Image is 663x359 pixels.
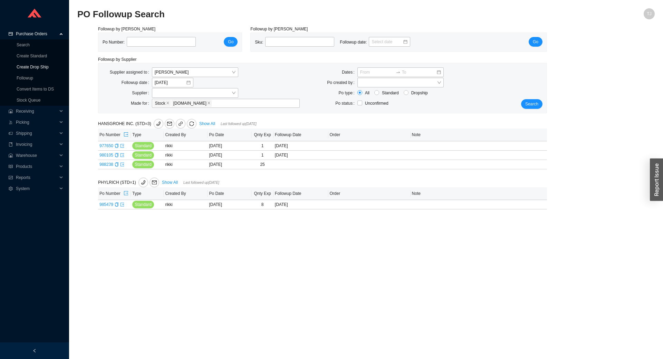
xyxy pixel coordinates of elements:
[16,28,57,39] span: Purchase Orders
[187,121,196,126] span: sync
[409,89,431,96] span: Dropship
[138,178,148,187] button: phone
[98,180,161,185] span: PHYLRICH (STD=1)
[8,32,13,36] span: credit-card
[208,160,251,169] td: [DATE]
[396,70,401,75] span: to
[150,180,159,185] span: mail
[521,99,542,109] button: Search
[115,202,119,207] span: copy
[115,201,119,208] div: Copy
[132,151,154,159] button: Standard
[103,37,201,47] div: Po Number:
[115,144,119,148] span: copy
[199,121,215,126] a: Show All
[328,187,411,200] th: Order
[124,132,128,138] span: export
[17,87,54,92] a: Convert Items to DS
[178,122,183,127] span: link
[153,100,171,107] span: Stock
[208,200,251,209] td: [DATE]
[8,187,13,191] span: setting
[251,160,273,169] td: 25
[360,69,394,76] input: From
[187,119,196,129] button: sync
[166,101,170,105] span: close
[176,119,185,129] a: link
[273,129,328,141] th: Followup Date
[132,161,154,168] button: Standard
[131,129,164,141] th: Type
[362,89,372,96] span: All
[16,106,57,117] span: Receiving
[529,37,542,47] button: Go
[8,142,13,147] span: book
[120,143,124,148] a: export
[164,187,208,200] th: Created By
[120,202,124,207] a: export
[208,187,251,200] th: Po Date
[411,187,547,200] th: Note
[120,153,124,157] span: export
[135,161,152,168] span: Standard
[342,67,357,77] label: Dates:
[98,57,136,62] span: Followup by Supplier
[17,65,49,69] a: Create Drop Ship
[150,178,159,187] button: mail
[255,37,416,47] div: Sku: Followup date:
[16,128,57,139] span: Shipping
[164,200,208,209] td: rikki
[98,27,155,31] span: Followup by [PERSON_NAME]
[8,176,13,180] span: fund
[99,153,113,158] a: 980105
[328,129,411,141] th: Order
[16,117,57,128] span: Picking
[162,180,178,185] a: Show All
[115,162,119,167] span: copy
[120,162,124,167] span: export
[120,162,124,167] a: export
[164,160,208,169] td: rikki
[155,68,236,77] span: Tziporah Jakobovits
[165,119,174,129] button: mail
[164,129,208,141] th: Created By
[98,187,131,200] th: Po Number
[411,129,547,141] th: Note
[99,202,113,207] a: 985479
[396,70,401,75] span: swap-right
[372,38,403,45] input: Select date
[8,164,13,169] span: read
[402,69,436,76] input: To
[99,143,113,148] a: 977650
[115,161,119,168] div: Copy
[123,189,129,198] button: export
[647,8,651,19] span: TJ
[155,100,165,106] span: Stock
[120,144,124,148] span: export
[379,89,402,96] span: Standard
[221,122,257,126] span: Last followed up [DATE]
[17,54,47,58] a: Create Standard
[154,121,163,126] span: phone
[98,129,131,141] th: Po Number
[131,187,164,200] th: Type
[98,121,198,126] span: HANSGROHE INC. (STD=3)
[339,88,357,98] label: Po type:
[115,152,119,159] div: Copy
[250,27,308,31] span: Followup by [PERSON_NAME]
[273,187,328,200] th: Followup Date
[275,142,327,149] div: [DATE]
[208,141,251,151] td: [DATE]
[165,121,174,126] span: mail
[132,88,152,98] label: Supplier:
[525,101,538,107] span: Search
[275,152,327,159] div: [DATE]
[16,172,57,183] span: Reports
[365,101,388,106] span: Unconfirmed
[173,100,206,106] span: [DOMAIN_NAME]
[172,100,212,107] span: QualityBath.com
[251,151,273,160] td: 1
[16,139,57,150] span: Invoicing
[135,152,152,159] span: Standard
[275,201,327,208] div: [DATE]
